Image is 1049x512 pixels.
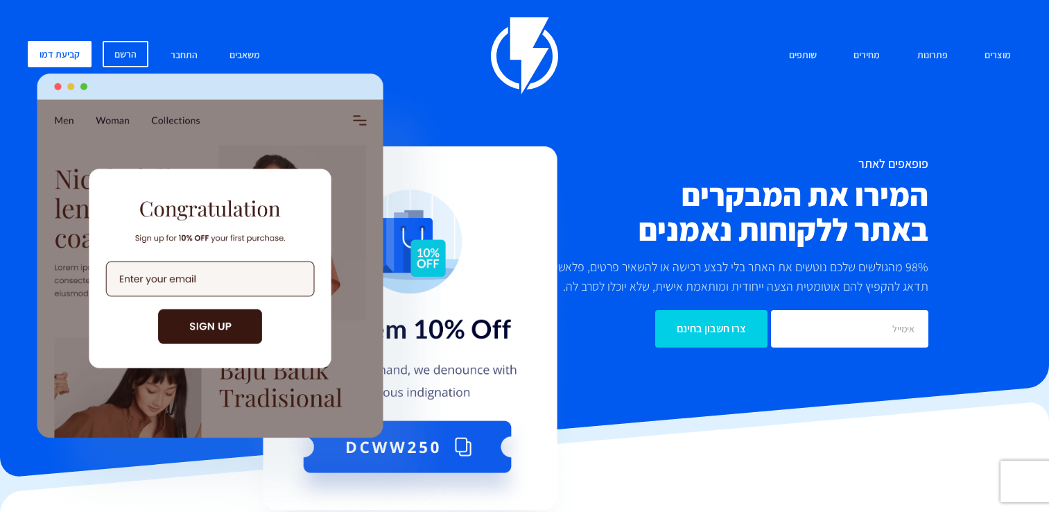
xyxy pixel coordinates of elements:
[655,310,768,348] input: צרו חשבון בחינם
[535,178,928,247] h2: המירו את המבקרים באתר ללקוחות נאמנים
[103,41,148,67] a: הרשם
[28,41,92,67] a: קביעת דמו
[535,257,928,296] p: 98% מהגולשים שלכם נוטשים את האתר בלי לבצע רכישה או להשאיר פרטים, פלאשי תדאג להקפיץ להם אוטומטית ה...
[535,157,928,171] h1: פופאפים לאתר
[843,41,890,71] a: מחירים
[160,41,208,71] a: התחבר
[779,41,827,71] a: שותפים
[974,41,1021,71] a: מוצרים
[219,41,270,71] a: משאבים
[771,310,928,348] input: אימייל
[907,41,958,71] a: פתרונות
